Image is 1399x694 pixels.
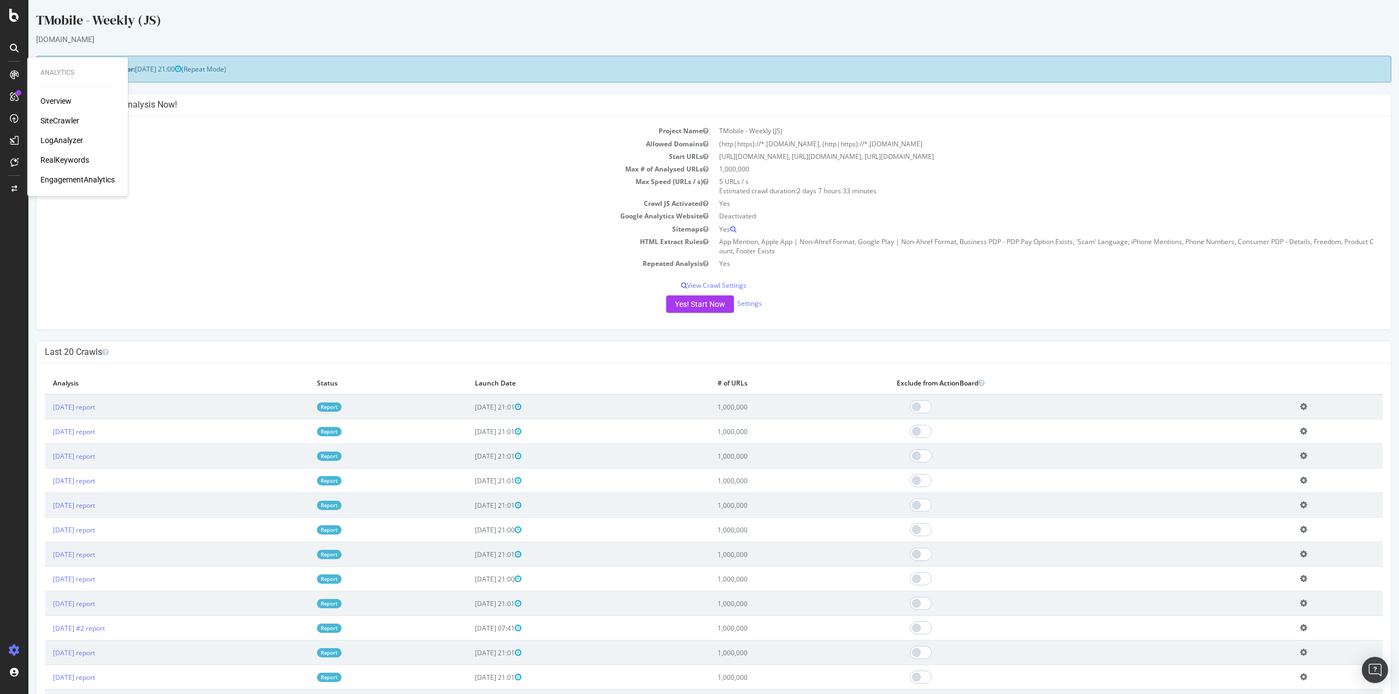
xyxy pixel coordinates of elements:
span: [DATE] 21:01 [446,648,493,657]
p: View Crawl Settings [16,281,1354,290]
td: 1,000,000 [681,419,860,444]
th: Status [280,372,439,394]
span: 2 days 7 hours 33 minutes [768,186,848,195]
a: EngagementAnalytics [40,174,115,185]
div: Analytics [40,68,115,78]
a: Report [289,452,313,461]
td: Yes [685,257,1354,270]
td: 1,000,000 [681,468,860,493]
td: (http|https)://*.[DOMAIN_NAME], (http|https)://*.[DOMAIN_NAME] [685,138,1354,150]
span: [DATE] 21:00 [107,64,153,74]
span: [DATE] 21:01 [446,427,493,436]
a: Report [289,648,313,657]
a: LogAnalyzer [40,135,83,146]
td: Yes [685,223,1354,235]
span: [DATE] 21:01 [446,550,493,559]
td: [URL][DOMAIN_NAME], [URL][DOMAIN_NAME], [URL][DOMAIN_NAME] [685,150,1354,163]
td: Crawl JS Activated [16,197,685,210]
th: Exclude from ActionBoard [860,372,1263,394]
td: 1,000,000 [681,542,860,567]
th: Analysis [16,372,280,394]
span: [DATE] 21:01 [446,476,493,485]
td: TMobile - Weekly (JS) [685,124,1354,137]
strong: Next Launch Scheduled for: [16,64,107,74]
td: Allowed Domains [16,138,685,150]
a: Settings [709,299,733,308]
td: 5 URLs / s Estimated crawl duration: [685,175,1354,197]
td: HTML Extract Rules [16,235,685,257]
td: Max # of Analysed URLs [16,163,685,175]
a: Report [289,550,313,559]
td: Start URLs [16,150,685,163]
a: [DATE] report [25,673,67,682]
h4: Configure your New Analysis Now! [16,99,1354,110]
span: [DATE] 21:00 [446,525,493,535]
a: [DATE] report [25,501,67,510]
a: [DATE] report [25,550,67,559]
a: Report [289,501,313,510]
td: 1,000,000 [681,444,860,468]
a: [DATE] report [25,599,67,608]
td: 1,000,000 [681,518,860,542]
a: SiteCrawler [40,115,79,126]
a: Report [289,624,313,633]
td: Sitemaps [16,223,685,235]
h4: Last 20 Crawls [16,347,1354,358]
button: Yes! Start Now [638,295,706,313]
a: [DATE] report [25,402,67,412]
div: Open Intercom Messenger [1362,657,1388,683]
td: 1,000,000 [681,616,860,640]
td: Yes [685,197,1354,210]
td: Max Speed (URLs / s) [16,175,685,197]
span: [DATE] 21:01 [446,599,493,608]
span: [DATE] 07:41 [446,624,493,633]
td: 1,000,000 [681,493,860,518]
div: TMobile - Weekly (JS) [8,11,1363,34]
td: 1,000,000 [681,394,860,419]
td: 1,000,000 [681,591,860,616]
td: 1,000,000 [681,567,860,591]
a: Report [289,574,313,584]
span: [DATE] 21:01 [446,452,493,461]
div: (Repeat Mode) [8,56,1363,82]
span: [DATE] 21:01 [446,501,493,510]
td: Project Name [16,124,685,137]
td: Deactivated [685,210,1354,222]
td: Google Analytics Website [16,210,685,222]
a: Report [289,599,313,608]
a: Report [289,402,313,412]
th: # of URLs [681,372,860,394]
a: Report [289,476,313,485]
a: [DATE] report [25,427,67,436]
a: Report [289,525,313,535]
td: App Mention, Apple App | Non-Ahref Format, Google Play | Non-Ahref Format, Business PDP - PDP Pay... [685,235,1354,257]
div: [DOMAIN_NAME] [8,34,1363,45]
a: [DATE] report [25,574,67,584]
a: [DATE] report [25,476,67,485]
a: RealKeywords [40,155,89,165]
td: 1,000,000 [681,665,860,690]
a: [DATE] report [25,452,67,461]
a: [DATE] report [25,525,67,535]
a: Report [289,673,313,682]
td: 1,000,000 [685,163,1354,175]
span: [DATE] 21:01 [446,402,493,412]
a: [DATE] report [25,648,67,657]
a: Overview [40,96,72,106]
a: Report [289,427,313,436]
th: Launch Date [438,372,681,394]
td: Repeated Analysis [16,257,685,270]
span: [DATE] 21:00 [446,574,493,584]
a: [DATE] #2 report [25,624,77,633]
td: 1,000,000 [681,640,860,665]
span: [DATE] 21:01 [446,673,493,682]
